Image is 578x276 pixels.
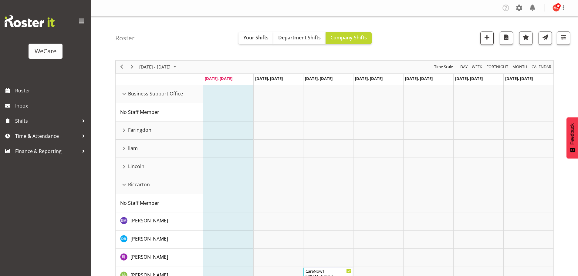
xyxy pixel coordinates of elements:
td: Lincoln resource [116,158,203,176]
button: Timeline Month [512,63,529,71]
a: No Staff Member [120,108,159,116]
span: Day [460,63,468,71]
span: Faringdon [128,126,151,134]
a: No Staff Member [120,199,159,207]
button: Fortnight [485,63,509,71]
button: Filter Shifts [557,32,570,45]
span: Feedback [570,123,575,145]
span: Time Scale [434,63,454,71]
td: Ella Jarvis resource [116,249,203,267]
td: Faringdon resource [116,121,203,140]
span: Ilam [128,145,138,152]
span: Your Shifts [243,34,269,41]
button: August 2025 [138,63,179,71]
td: No Staff Member resource [116,194,203,212]
span: [DATE], [DATE] [505,76,533,81]
span: [DATE] - [DATE] [139,63,171,71]
span: Lincoln [128,163,144,170]
span: [DATE], [DATE] [355,76,383,81]
a: [PERSON_NAME] [130,235,168,242]
td: Business Support Office resource [116,85,203,103]
button: Month [531,63,553,71]
td: Deepti Mahajan resource [116,212,203,231]
td: Riccarton resource [116,176,203,194]
button: Time Scale [433,63,454,71]
button: Timeline Day [459,63,469,71]
span: Department Shifts [278,34,321,41]
button: Company Shifts [326,32,372,44]
span: [DATE], [DATE] [255,76,283,81]
span: [DATE], [DATE] [405,76,433,81]
span: [DATE], [DATE] [455,76,483,81]
button: Add a new shift [480,32,494,45]
span: Riccarton [128,181,150,188]
span: [DATE], [DATE] [305,76,333,81]
button: Send a list of all shifts for the selected filtered period to all rostered employees. [539,32,552,45]
a: [PERSON_NAME] [130,253,168,261]
td: Ilam resource [116,140,203,158]
img: michelle-thomas11470.jpg [553,4,560,12]
h4: Roster [115,35,135,42]
span: calendar [531,63,552,71]
span: Week [471,63,483,71]
button: Previous [118,63,126,71]
span: Inbox [15,101,88,110]
span: Fortnight [486,63,509,71]
button: Department Shifts [273,32,326,44]
button: Timeline Week [471,63,483,71]
span: Company Shifts [330,34,367,41]
div: August 18 - 24, 2025 [137,61,180,73]
div: next period [127,61,137,73]
div: WeCare [35,47,56,56]
td: No Staff Member resource [116,103,203,121]
a: [PERSON_NAME] [130,217,168,224]
span: [DATE], [DATE] [205,76,232,81]
button: Download a PDF of the roster according to the set date range. [500,32,513,45]
span: Shifts [15,116,79,125]
span: Business Support Office [128,90,183,97]
button: Highlight an important date within the roster. [519,32,532,45]
img: Rosterit website logo [5,15,55,27]
span: Finance & Reporting [15,147,79,156]
button: Feedback - Show survey [566,117,578,158]
span: Time & Attendance [15,131,79,141]
span: [PERSON_NAME] [130,217,168,224]
div: previous period [117,61,127,73]
div: CareNow1 [306,268,351,274]
button: Next [128,63,136,71]
span: [PERSON_NAME] [130,235,168,242]
button: Your Shifts [238,32,273,44]
span: Month [512,63,528,71]
td: Deepti Raturi resource [116,231,203,249]
span: Roster [15,86,88,95]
